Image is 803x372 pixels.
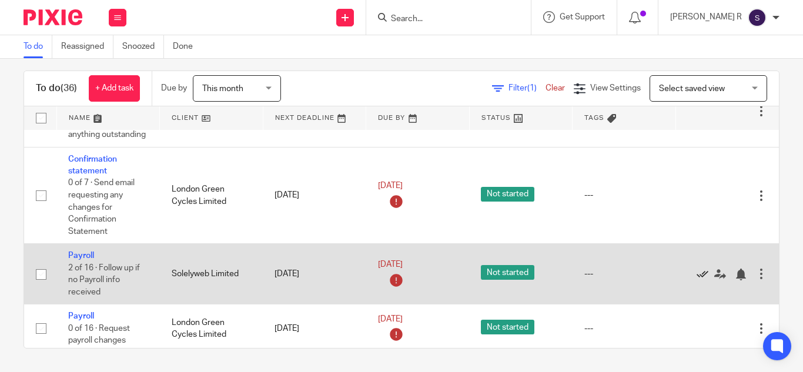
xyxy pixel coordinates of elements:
[697,268,714,280] a: Mark as done
[527,84,537,92] span: (1)
[202,85,243,93] span: This month
[670,11,742,23] p: [PERSON_NAME] R
[584,323,664,334] div: ---
[68,324,130,345] span: 0 of 16 · Request payroll changes
[481,320,534,334] span: Not started
[24,35,52,58] a: To do
[160,244,263,304] td: Solelyweb Limited
[263,244,366,304] td: [DATE]
[378,182,403,190] span: [DATE]
[748,8,767,27] img: svg%3E
[89,75,140,102] a: + Add task
[122,35,164,58] a: Snoozed
[160,304,263,353] td: London Green Cycles Limited
[36,82,77,95] h1: To do
[584,189,664,201] div: ---
[590,84,641,92] span: View Settings
[508,84,546,92] span: Filter
[68,155,117,175] a: Confirmation statement
[390,14,496,25] input: Search
[61,35,113,58] a: Reassigned
[160,147,263,244] td: London Green Cycles Limited
[378,260,403,269] span: [DATE]
[173,35,202,58] a: Done
[378,315,403,323] span: [DATE]
[68,106,146,139] span: 0 of 5 · Make Client Manager aware of anything outstanding
[161,82,187,94] p: Due by
[560,13,605,21] span: Get Support
[68,179,135,236] span: 0 of 7 · Send email requesting any changes for Confirmation Statement
[546,84,565,92] a: Clear
[584,268,664,280] div: ---
[24,9,82,25] img: Pixie
[584,115,604,121] span: Tags
[481,265,534,280] span: Not started
[263,147,366,244] td: [DATE]
[659,85,725,93] span: Select saved view
[61,83,77,93] span: (36)
[68,264,140,296] span: 2 of 16 · Follow up if no Payroll info received
[481,187,534,202] span: Not started
[68,252,94,260] a: Payroll
[263,304,366,353] td: [DATE]
[68,312,94,320] a: Payroll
